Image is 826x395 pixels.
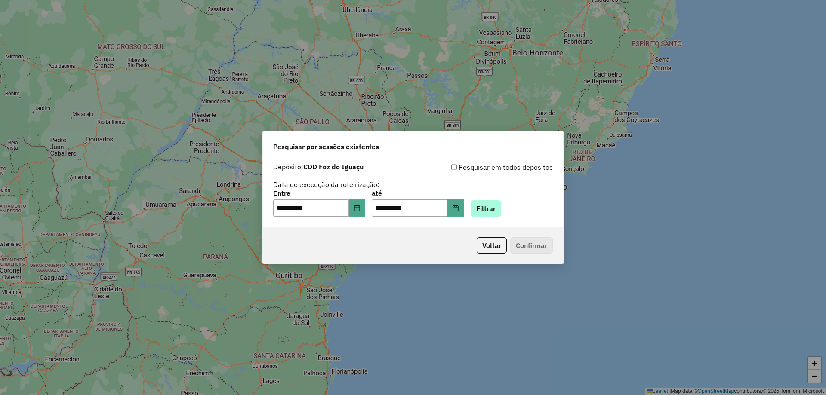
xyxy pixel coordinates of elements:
label: Entre [273,188,365,198]
span: Pesquisar por sessões existentes [273,141,379,152]
label: Depósito: [273,162,364,172]
button: Choose Date [349,199,365,217]
div: Pesquisar em todos depósitos [413,162,553,172]
label: até [372,188,463,198]
label: Data de execução da roteirização: [273,179,379,190]
strong: CDD Foz do Iguaçu [303,162,364,171]
button: Voltar [477,237,507,254]
button: Choose Date [447,199,464,217]
button: Filtrar [471,200,501,217]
